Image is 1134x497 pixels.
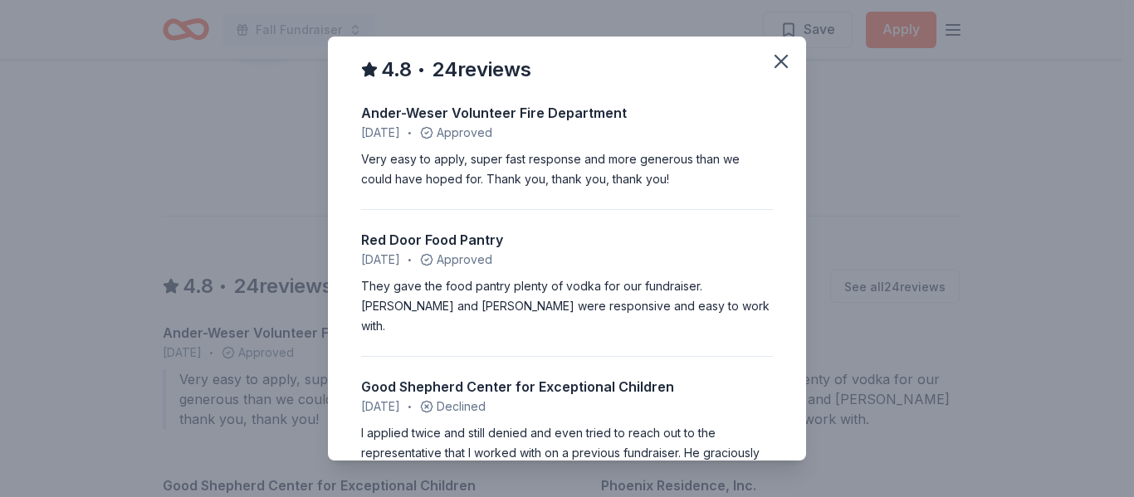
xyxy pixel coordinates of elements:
[432,56,531,83] span: 24 reviews
[361,276,773,336] div: They gave the food pantry plenty of vodka for our fundraiser. [PERSON_NAME] and [PERSON_NAME] wer...
[361,103,773,123] div: Ander-Weser Volunteer Fire Department
[361,250,400,270] span: [DATE]
[408,401,412,414] span: •
[361,123,400,143] span: [DATE]
[418,61,426,79] span: •
[361,397,400,417] span: [DATE]
[361,250,773,270] div: Approved
[408,127,412,140] span: •
[361,377,773,397] div: Good Shepherd Center for Exceptional Children
[361,230,773,250] div: Red Door Food Pantry
[408,254,412,267] span: •
[361,149,773,189] div: Very easy to apply, super fast response and more generous than we could have hoped for. Thank you...
[361,397,773,417] div: Declined
[381,56,412,83] span: 4.8
[361,123,773,143] div: Approved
